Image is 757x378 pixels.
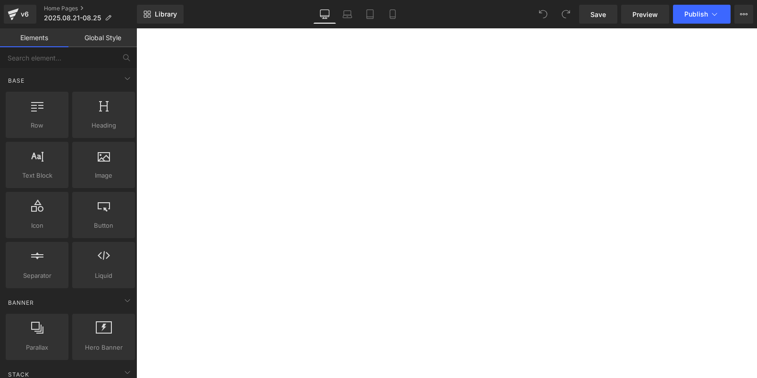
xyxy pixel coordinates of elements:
[359,5,381,24] a: Tablet
[155,10,177,18] span: Library
[4,5,36,24] a: v6
[556,5,575,24] button: Redo
[75,343,132,352] span: Hero Banner
[313,5,336,24] a: Desktop
[673,5,731,24] button: Publish
[590,9,606,19] span: Save
[8,343,66,352] span: Parallax
[8,221,66,231] span: Icon
[75,171,132,180] span: Image
[44,5,137,12] a: Home Pages
[75,271,132,281] span: Liquid
[336,5,359,24] a: Laptop
[44,14,101,22] span: 2025.08.21-08.25
[7,298,35,307] span: Banner
[381,5,404,24] a: Mobile
[734,5,753,24] button: More
[621,5,669,24] a: Preview
[8,171,66,180] span: Text Block
[137,5,184,24] a: New Library
[75,221,132,231] span: Button
[632,9,658,19] span: Preview
[7,76,25,85] span: Base
[534,5,553,24] button: Undo
[684,10,708,18] span: Publish
[8,271,66,281] span: Separator
[75,120,132,130] span: Heading
[19,8,31,20] div: v6
[8,120,66,130] span: Row
[68,28,137,47] a: Global Style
